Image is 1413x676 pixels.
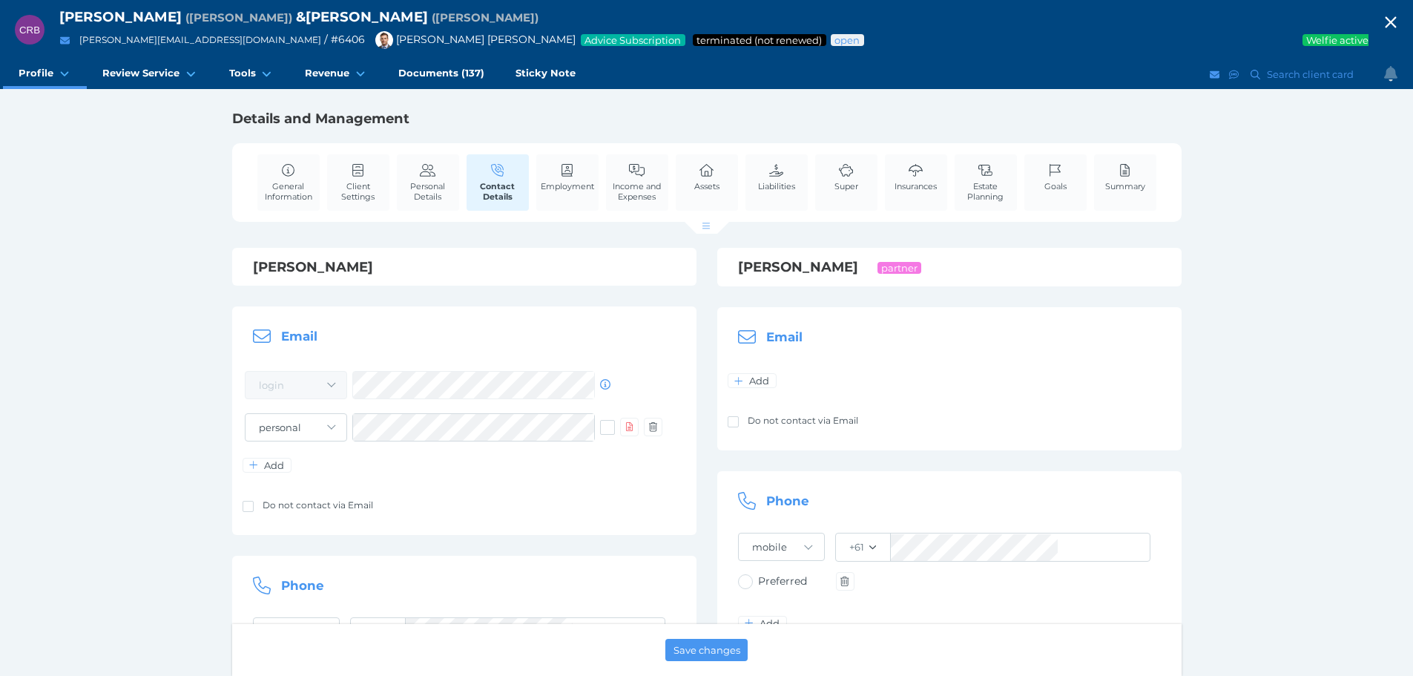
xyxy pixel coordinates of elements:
[955,154,1017,210] a: Estate Planning
[849,541,864,554] div: +61
[620,418,639,436] button: Upload Electronic Authorisation document
[746,375,776,387] span: Add
[766,494,809,509] span: Phone
[758,181,795,191] span: Liabilities
[289,59,383,89] a: Revenue
[3,59,87,89] a: Profile
[895,181,937,191] span: Insurances
[56,31,74,50] button: Email
[79,34,321,45] a: [PERSON_NAME][EMAIL_ADDRESS][DOMAIN_NAME]
[398,67,484,79] span: Documents (137)
[324,33,365,46] span: / # 6406
[253,258,676,276] h1: [PERSON_NAME]
[87,59,213,89] a: Review Service
[757,617,786,629] span: Add
[397,154,459,210] a: Personal Details
[261,181,316,202] span: General Information
[537,154,598,200] a: Employment
[229,67,256,79] span: Tools
[263,499,373,511] span: Do not contact via Email
[59,8,182,25] span: [PERSON_NAME]
[1105,181,1145,191] span: Summary
[754,154,799,200] a: Liabilities
[1264,68,1360,80] span: Search client card
[584,34,682,46] span: Advice Subscription
[610,181,665,202] span: Income and Expenses
[1227,65,1242,84] button: SMS
[19,24,40,36] span: CRB
[748,415,858,426] span: Do not contact via Email
[691,154,723,200] a: Assets
[281,329,317,344] span: Email
[880,262,919,274] span: partner
[383,59,500,89] a: Documents (137)
[758,574,807,588] span: Preferred
[891,154,941,200] a: Insurances
[375,31,393,49] img: Brad Bond
[232,110,1182,128] h1: Details and Management
[102,67,179,79] span: Review Service
[243,458,292,473] button: Add
[261,459,291,471] span: Add
[1041,154,1070,200] a: Goals
[327,154,389,210] a: Client Settings
[694,181,719,191] span: Assets
[281,578,324,593] span: Phone
[185,10,292,24] span: Preferred name
[516,67,576,79] span: Sticky Note
[1208,65,1222,84] button: Email
[728,373,777,388] button: Add
[766,329,803,344] span: Email
[958,181,1013,202] span: Estate Planning
[738,258,1161,276] h1: [PERSON_NAME]
[541,181,594,191] span: Employment
[368,33,576,46] span: [PERSON_NAME] [PERSON_NAME]
[1101,154,1149,200] a: Summary
[401,181,455,202] span: Personal Details
[834,181,858,191] span: Super
[1305,34,1370,46] span: Welfie active
[331,181,386,202] span: Client Settings
[467,154,529,211] a: Contact Details
[432,10,538,24] span: Preferred name
[831,154,862,200] a: Super
[665,639,748,661] button: Save changes
[15,15,45,45] div: Christopher Robin Burridge
[470,181,525,202] span: Contact Details
[606,154,668,210] a: Income and Expenses
[305,67,349,79] span: Revenue
[296,8,428,25] span: & [PERSON_NAME]
[738,616,787,631] button: Add
[19,67,53,79] span: Profile
[834,34,861,46] span: Advice status: Review not yet booked in
[257,154,320,210] a: General Information
[644,418,662,436] button: Remove email
[673,644,740,656] span: Save changes
[696,34,823,46] span: Service package status: Not renewed
[1244,65,1361,84] button: Search client card
[1044,181,1067,191] span: Goals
